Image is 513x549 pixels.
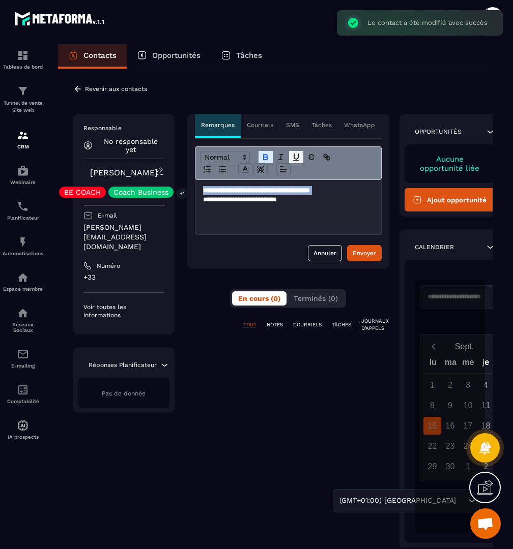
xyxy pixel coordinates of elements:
[3,193,43,228] a: schedulerschedulerPlanificateur
[3,64,43,70] p: Tableau de bord
[14,9,106,27] img: logo
[3,179,43,185] p: Webinaire
[308,245,342,261] button: Annuler
[3,286,43,292] p: Espace membre
[83,223,164,252] p: [PERSON_NAME][EMAIL_ADDRESS][DOMAIN_NAME]
[127,44,211,69] a: Opportunités
[333,489,480,512] div: Search for option
[64,189,101,196] p: BE COACH
[415,243,454,251] p: Calendrier
[17,271,29,284] img: automations
[3,42,43,77] a: formationformationTableau de bord
[286,121,299,129] p: SMS
[294,294,338,302] span: Terminés (0)
[415,155,486,173] p: Aucune opportunité liée
[3,399,43,404] p: Comptabilité
[344,121,375,129] p: WhatsApp
[3,434,43,440] p: IA prospects
[17,236,29,248] img: automations
[3,264,43,299] a: automationsautomationsEspace membre
[477,376,495,394] div: 4
[17,85,29,97] img: formation
[83,272,164,282] p: +33
[3,341,43,376] a: emailemailE-mailing
[83,124,164,132] p: Responsable
[17,419,29,432] img: automations
[238,294,280,302] span: En cours (0)
[201,121,235,129] p: Remarques
[3,215,43,221] p: Planificateur
[17,200,29,212] img: scheduler
[288,291,344,306] button: Terminés (0)
[470,508,501,539] div: Ouvrir le chat
[58,44,127,69] a: Contacts
[83,303,164,319] p: Voir toutes les informations
[17,307,29,319] img: social-network
[477,396,495,414] div: 11
[176,188,188,199] p: +1
[477,355,495,373] div: je
[17,49,29,62] img: formation
[3,251,43,256] p: Automatisations
[3,376,43,412] a: accountantaccountantComptabilité
[3,121,43,157] a: formationformationCRM
[83,51,117,60] p: Contacts
[102,390,146,397] span: Pas de donnée
[98,137,164,154] p: No responsable yet
[3,100,43,114] p: Tunnel de vente Site web
[267,321,283,328] p: NOTES
[293,321,322,328] p: COURRIELS
[85,85,147,93] p: Revenir aux contacts
[247,121,273,129] p: Courriels
[89,361,157,369] p: Réponses Planificateur
[405,188,496,211] button: Ajout opportunité
[97,262,120,270] p: Numéro
[17,165,29,177] img: automations
[477,417,495,435] div: 18
[3,157,43,193] a: automationsautomationsWebinaire
[3,299,43,341] a: social-networksocial-networkRéseaux Sociaux
[17,129,29,141] img: formation
[361,318,389,332] p: JOURNAUX D'APPELS
[236,51,262,60] p: Tâches
[3,77,43,121] a: formationformationTunnel de vente Site web
[311,121,332,129] p: Tâches
[415,128,462,136] p: Opportunités
[337,495,458,506] span: (GMT+01:00) [GEOGRAPHIC_DATA]
[211,44,272,69] a: Tâches
[3,144,43,149] p: CRM
[98,211,117,220] p: E-mail
[17,384,29,396] img: accountant
[3,228,43,264] a: automationsautomationsAutomatisations
[243,321,256,328] p: TOUT
[17,348,29,360] img: email
[232,291,287,306] button: En cours (0)
[3,363,43,369] p: E-mailing
[347,245,382,261] button: Envoyer
[353,248,376,258] div: Envoyer
[90,168,158,177] a: [PERSON_NAME]
[3,322,43,333] p: Réseaux Sociaux
[152,51,201,60] p: Opportunités
[332,321,351,328] p: TÂCHES
[113,189,168,196] p: Coach Business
